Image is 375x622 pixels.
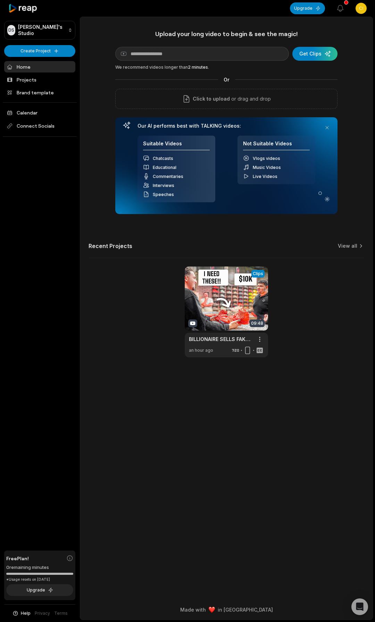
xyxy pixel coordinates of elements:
[7,25,15,35] div: DS
[4,74,75,85] a: Projects
[4,107,75,118] a: Calendar
[86,606,366,613] div: Made with in [GEOGRAPHIC_DATA]
[218,76,235,83] span: Or
[253,156,280,161] span: Vlogs videos
[153,165,176,170] span: Educational
[351,598,368,615] div: Open Intercom Messenger
[6,555,29,562] span: Free Plan!
[338,242,357,249] a: View all
[193,95,230,103] span: Click to upload
[290,2,325,14] button: Upgrade
[153,156,173,161] span: Chatcasts
[35,610,50,616] a: Privacy
[4,120,75,132] span: Connect Socials
[153,174,183,179] span: Commentaries
[153,192,174,197] span: Speeches
[253,165,281,170] span: Music Videos
[6,564,73,571] div: 0 remaining minutes
[143,140,210,151] h4: Suitable Videos
[292,47,337,61] button: Get Clips
[4,61,75,73] a: Home
[6,584,73,596] button: Upgrade
[54,610,68,616] a: Terms
[21,610,31,616] span: Help
[230,95,271,103] p: or drag and drop
[18,24,65,36] p: [PERSON_NAME]'s Studio
[4,45,75,57] button: Create Project
[243,140,310,151] h4: Not Suitable Videos
[189,335,253,343] a: BILLIONAIRE SELLS FAKE $10,000 SNEAKERS!!!
[188,65,208,70] span: 2 minutes
[253,174,277,179] span: Live Videos
[6,577,73,582] div: *Usage resets on [DATE]
[115,64,337,70] div: We recommend videos longer than .
[4,87,75,98] a: Brand template
[209,607,215,613] img: heart emoji
[115,30,337,38] h1: Upload your long video to begin & see the magic!
[137,123,315,129] h3: Our AI performs best with TALKING videos:
[89,242,132,249] h2: Recent Projects
[12,610,31,616] button: Help
[153,183,174,188] span: Interviews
